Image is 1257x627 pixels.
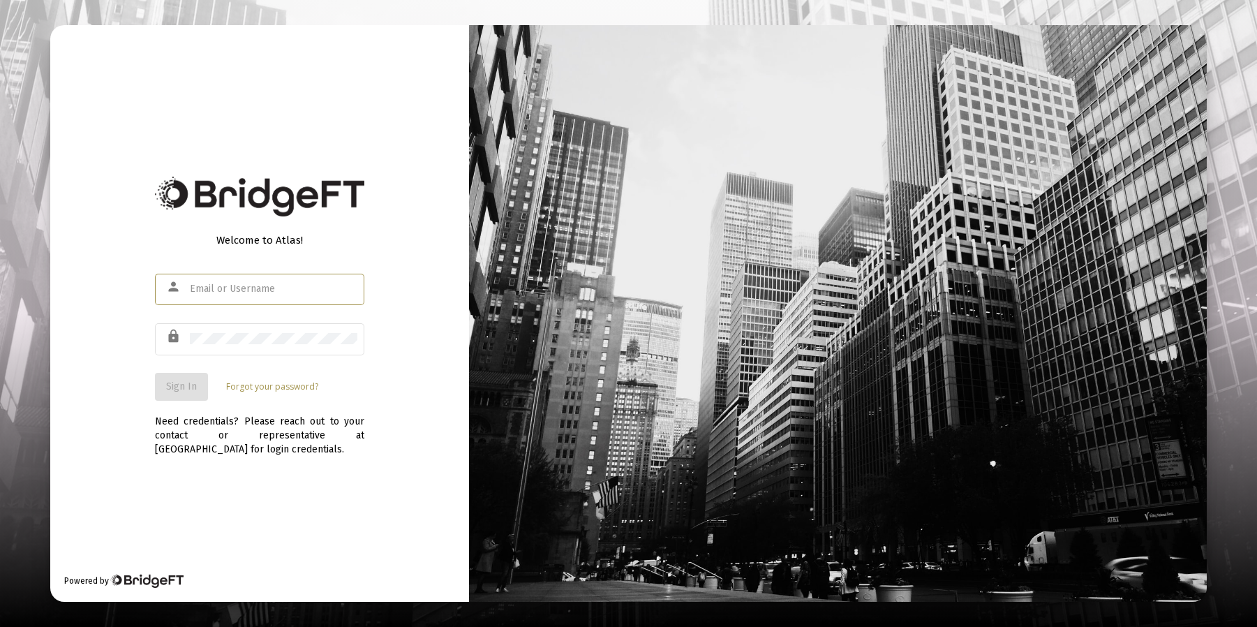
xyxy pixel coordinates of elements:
input: Email or Username [190,283,357,295]
img: Bridge Financial Technology Logo [110,574,184,588]
span: Sign In [166,381,197,392]
a: Forgot your password? [226,380,318,394]
button: Sign In [155,373,208,401]
mat-icon: lock [166,328,183,345]
div: Need credentials? Please reach out to your contact or representative at [GEOGRAPHIC_DATA] for log... [155,401,364,457]
div: Powered by [64,574,184,588]
img: Bridge Financial Technology Logo [155,177,364,216]
mat-icon: person [166,279,183,295]
div: Welcome to Atlas! [155,233,364,247]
